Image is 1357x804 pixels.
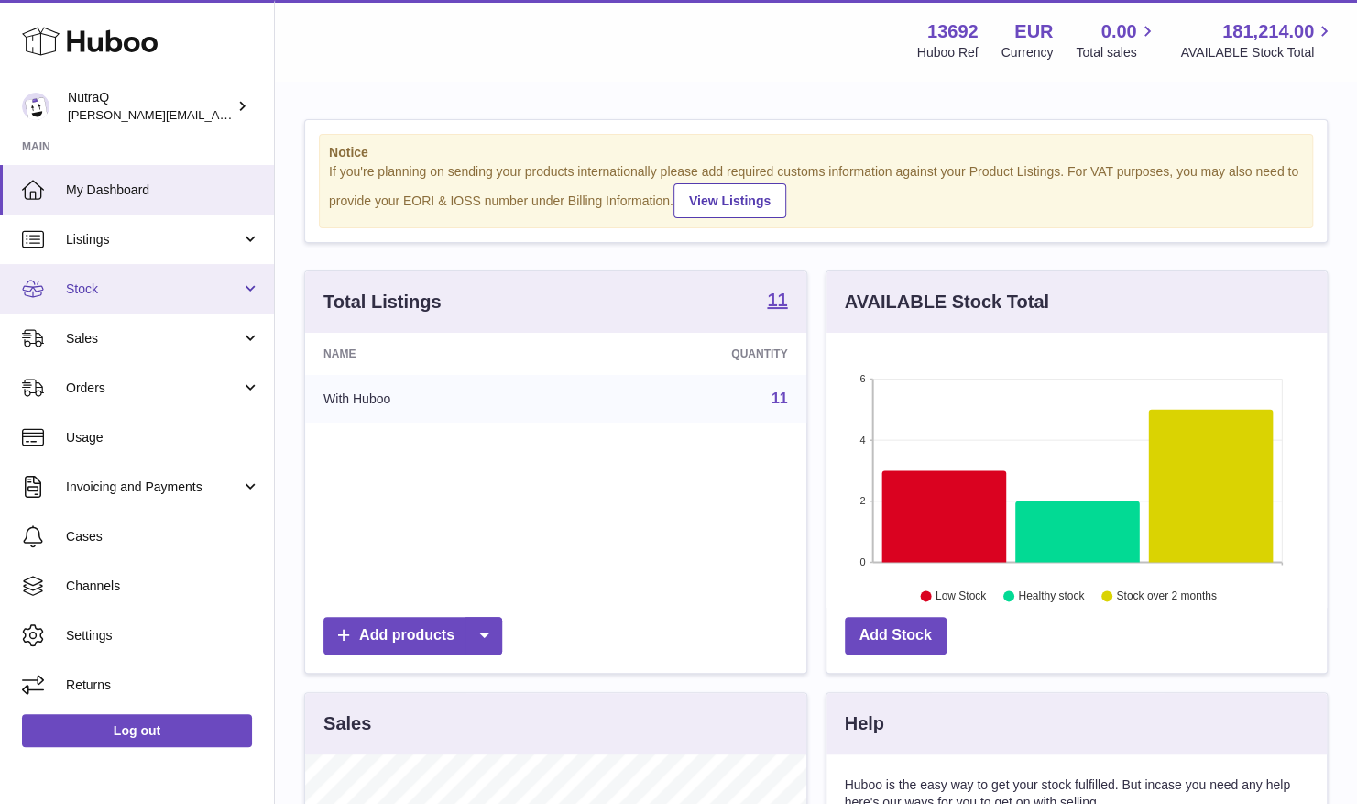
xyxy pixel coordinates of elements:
span: Sales [66,330,241,347]
text: 2 [859,495,865,506]
span: Stock [66,281,241,298]
text: Stock over 2 months [1116,589,1216,602]
span: [PERSON_NAME][EMAIL_ADDRESS][DOMAIN_NAME] [68,107,367,122]
a: 181,214.00 AVAILABLE Stock Total [1180,19,1335,61]
text: Healthy stock [1018,589,1085,602]
h3: Sales [323,711,371,736]
th: Name [305,333,569,375]
span: Invoicing and Payments [66,479,241,496]
th: Quantity [569,333,805,375]
a: Log out [22,714,252,747]
img: vivek.pathiyath@nutraq.com [22,93,49,120]
span: 181,214.00 [1222,19,1314,44]
a: 0.00 Total sales [1076,19,1157,61]
text: 6 [859,373,865,384]
strong: 11 [767,291,787,309]
text: 0 [859,556,865,567]
div: Huboo Ref [917,44,979,61]
td: With Huboo [305,375,569,423]
span: 0.00 [1101,19,1137,44]
h3: Total Listings [323,290,442,314]
span: AVAILABLE Stock Total [1180,44,1335,61]
span: Returns [66,677,260,694]
span: My Dashboard [66,182,260,199]
span: Total sales [1076,44,1157,61]
a: Add Stock [845,617,947,655]
strong: EUR [1014,19,1053,44]
a: 11 [767,291,787,313]
strong: Notice [329,144,1303,161]
div: If you're planning on sending your products internationally please add required customs informati... [329,163,1303,218]
a: 11 [772,391,788,406]
span: Channels [66,578,260,595]
div: Currency [1001,44,1054,61]
span: Orders [66,380,241,397]
h3: AVAILABLE Stock Total [845,290,1049,314]
strong: 13692 [927,19,979,44]
div: NutraQ [68,89,233,124]
span: Settings [66,627,260,644]
a: Add products [323,617,502,655]
text: 4 [859,435,865,446]
text: Low Stock [935,589,986,602]
span: Usage [66,429,260,446]
span: Cases [66,528,260,545]
span: Listings [66,231,241,248]
a: View Listings [673,183,786,218]
h3: Help [845,711,884,736]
